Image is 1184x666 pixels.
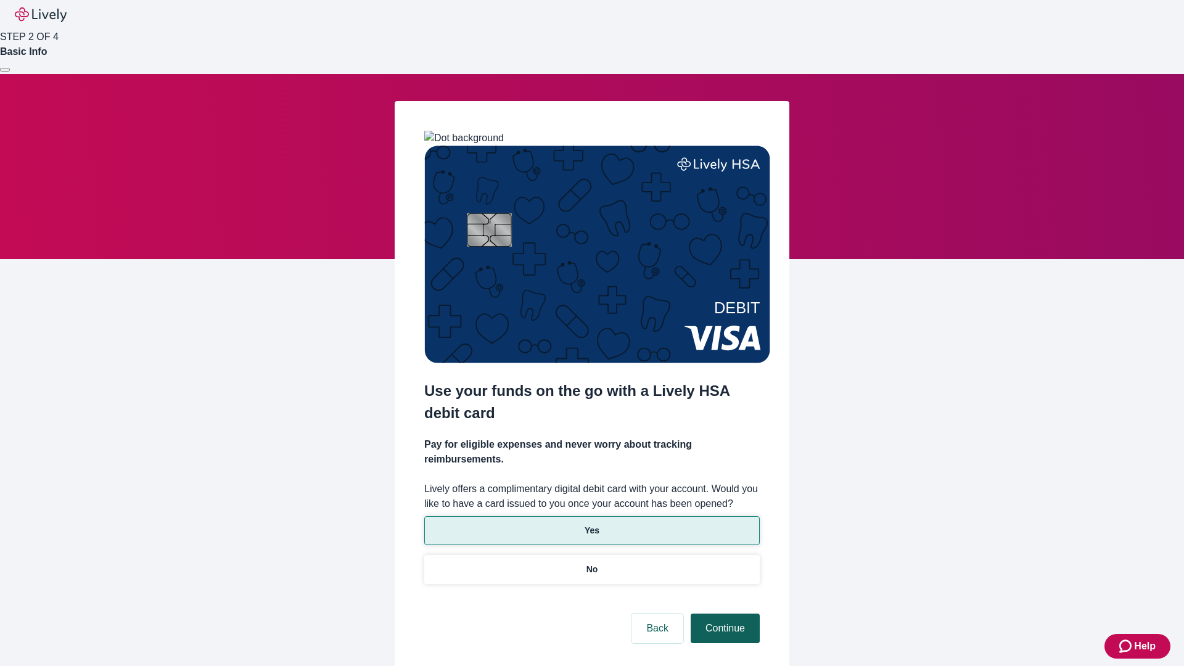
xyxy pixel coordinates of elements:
[631,614,683,643] button: Back
[424,437,760,467] h4: Pay for eligible expenses and never worry about tracking reimbursements.
[424,380,760,424] h2: Use your funds on the go with a Lively HSA debit card
[424,131,504,146] img: Dot background
[586,563,598,576] p: No
[424,146,770,363] img: Debit card
[424,516,760,545] button: Yes
[585,524,599,537] p: Yes
[15,7,67,22] img: Lively
[1119,639,1134,654] svg: Zendesk support icon
[1134,639,1156,654] span: Help
[424,482,760,511] label: Lively offers a complimentary digital debit card with your account. Would you like to have a card...
[1104,634,1170,659] button: Zendesk support iconHelp
[691,614,760,643] button: Continue
[424,555,760,584] button: No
